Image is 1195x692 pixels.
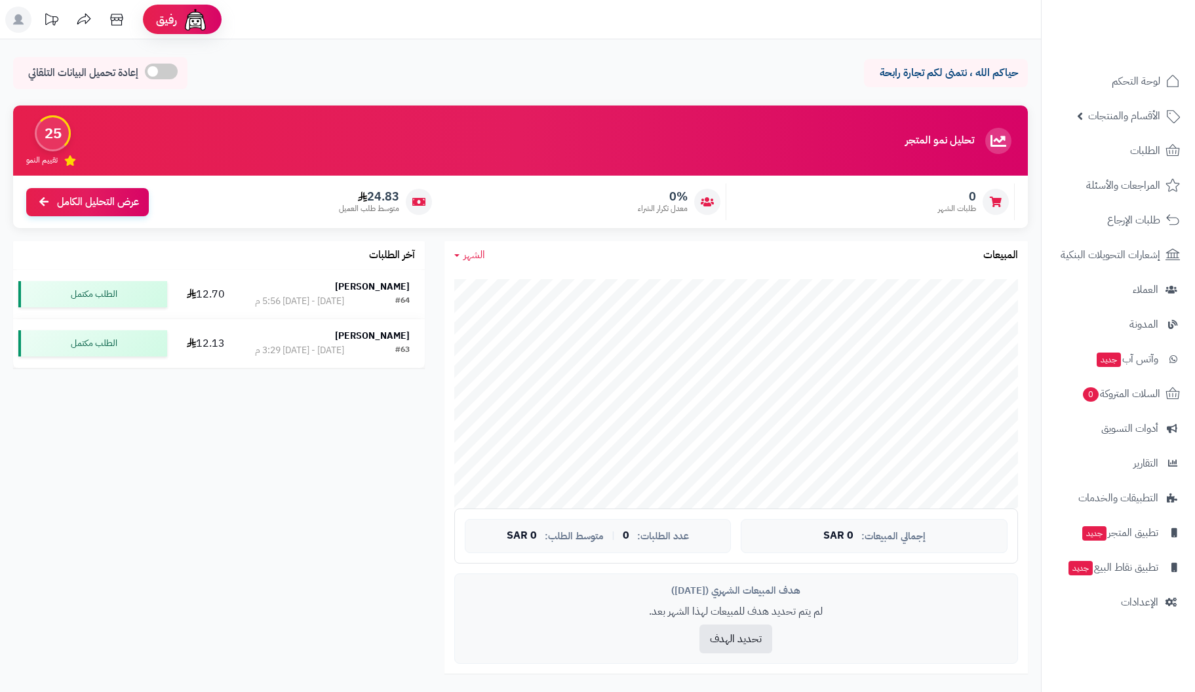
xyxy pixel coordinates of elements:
a: السلات المتروكة0 [1049,378,1187,410]
a: أدوات التسويق [1049,413,1187,444]
a: الطلبات [1049,135,1187,166]
span: 0 [938,189,976,204]
span: طلبات الإرجاع [1107,211,1160,229]
div: #63 [395,344,410,357]
span: طلبات الشهر [938,203,976,214]
span: المدونة [1129,315,1158,334]
a: الإعدادات [1049,586,1187,618]
h3: آخر الطلبات [369,250,415,261]
a: المراجعات والأسئلة [1049,170,1187,201]
span: تقييم النمو [26,155,58,166]
span: التطبيقات والخدمات [1078,489,1158,507]
span: | [612,531,615,541]
span: تطبيق المتجر [1081,524,1158,542]
img: logo-2.png [1106,28,1183,55]
span: وآتس آب [1095,350,1158,368]
span: 0 [1083,387,1099,402]
p: لم يتم تحديد هدف للمبيعات لهذا الشهر بعد. [465,604,1008,619]
a: المدونة [1049,309,1187,340]
span: رفيق [156,12,177,28]
span: متوسط الطلب: [545,531,604,542]
span: العملاء [1133,280,1158,299]
span: معدل تكرار الشراء [638,203,688,214]
span: التقارير [1133,454,1158,472]
img: ai-face.png [182,7,208,33]
span: الطلبات [1130,142,1160,160]
td: 12.13 [172,319,239,368]
h3: تحليل نمو المتجر [905,135,974,147]
span: الإعدادات [1121,593,1158,611]
a: عرض التحليل الكامل [26,188,149,216]
a: تطبيق نقاط البيعجديد [1049,552,1187,583]
span: 24.83 [339,189,399,204]
span: المراجعات والأسئلة [1086,176,1160,195]
div: هدف المبيعات الشهري ([DATE]) [465,584,1008,598]
a: وآتس آبجديد [1049,343,1187,375]
h3: المبيعات [983,250,1018,261]
span: السلات المتروكة [1082,385,1160,403]
td: 12.70 [172,270,239,318]
a: تحديثات المنصة [35,7,68,36]
span: إعادة تحميل البيانات التلقائي [28,66,138,81]
span: جديد [1082,526,1107,541]
span: أدوات التسويق [1101,419,1158,438]
span: جديد [1068,561,1093,575]
div: [DATE] - [DATE] 3:29 م [255,344,344,357]
span: 0 [623,530,629,542]
p: حياكم الله ، نتمنى لكم تجارة رابحة [874,66,1018,81]
div: [DATE] - [DATE] 5:56 م [255,295,344,308]
a: إشعارات التحويلات البنكية [1049,239,1187,271]
span: 0% [638,189,688,204]
strong: [PERSON_NAME] [335,329,410,343]
span: لوحة التحكم [1112,72,1160,90]
span: إجمالي المبيعات: [861,531,926,542]
a: لوحة التحكم [1049,66,1187,97]
span: جديد [1097,353,1121,367]
span: عرض التحليل الكامل [57,195,139,210]
div: الطلب مكتمل [18,281,167,307]
a: تطبيق المتجرجديد [1049,517,1187,548]
span: الأقسام والمنتجات [1088,107,1160,125]
span: 0 SAR [507,530,537,542]
span: متوسط طلب العميل [339,203,399,214]
a: الشهر [454,248,485,263]
span: 0 SAR [823,530,853,542]
span: عدد الطلبات: [637,531,689,542]
button: تحديد الهدف [699,625,772,653]
a: طلبات الإرجاع [1049,204,1187,236]
span: تطبيق نقاط البيع [1067,558,1158,577]
strong: [PERSON_NAME] [335,280,410,294]
span: الشهر [463,247,485,263]
span: إشعارات التحويلات البنكية [1061,246,1160,264]
a: العملاء [1049,274,1187,305]
div: الطلب مكتمل [18,330,167,356]
a: التقارير [1049,448,1187,479]
div: #64 [395,295,410,308]
a: التطبيقات والخدمات [1049,482,1187,514]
